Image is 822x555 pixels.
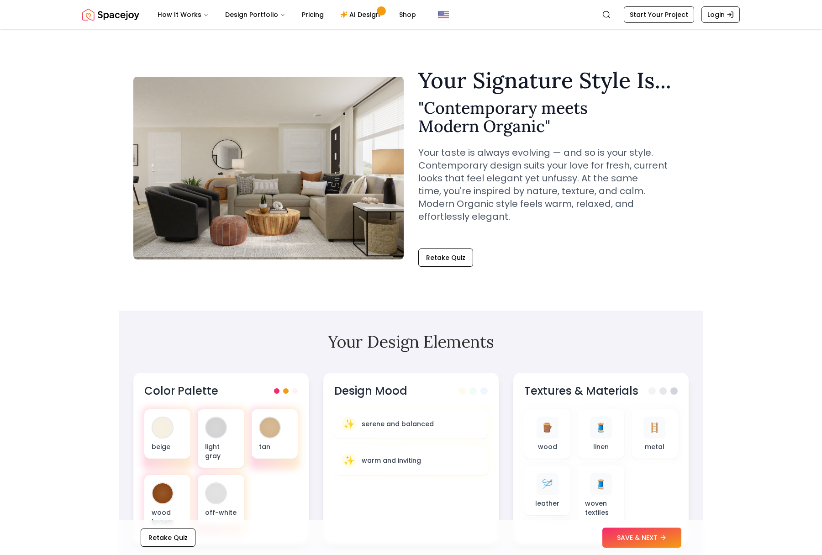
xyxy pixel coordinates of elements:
[150,5,423,24] nav: Main
[701,6,740,23] a: Login
[362,456,421,465] p: warm and inviting
[334,384,407,398] h3: Design Mood
[418,146,689,223] p: Your taste is always evolving — and so is your style. Contemporary design suits your love for fre...
[259,442,290,451] p: tan
[362,419,434,428] p: serene and balanced
[152,442,183,451] p: beige
[392,5,423,24] a: Shop
[141,529,195,547] button: Retake Quiz
[649,421,660,434] span: 🪜
[585,499,616,517] p: woven textiles
[82,5,139,24] a: Spacejoy
[295,5,331,24] a: Pricing
[542,421,553,434] span: 🪵
[133,77,404,259] img: Contemporary meets Modern Organic Style Example
[418,99,689,135] h2: " Contemporary meets Modern Organic "
[152,508,183,526] p: wood brown
[595,478,606,491] span: 🧵
[333,5,390,24] a: AI Design
[150,5,216,24] button: How It Works
[542,478,553,491] span: 🪡
[595,421,606,434] span: 🧵
[144,384,218,398] h3: Color Palette
[602,528,681,548] button: SAVE & NEXT
[593,442,609,451] p: linen
[205,442,237,460] p: light gray
[624,6,694,23] a: Start Your Project
[218,5,293,24] button: Design Portfolio
[133,333,689,351] h2: Your Design Elements
[645,442,664,451] p: metal
[538,442,557,451] p: wood
[343,454,355,467] span: ✨
[524,384,638,398] h3: Textures & Materials
[535,499,559,508] p: leather
[418,69,689,91] h1: Your Signature Style Is...
[205,508,237,517] p: off-white
[418,248,473,267] button: Retake Quiz
[82,5,139,24] img: Spacejoy Logo
[343,418,355,430] span: ✨
[438,9,449,20] img: United States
